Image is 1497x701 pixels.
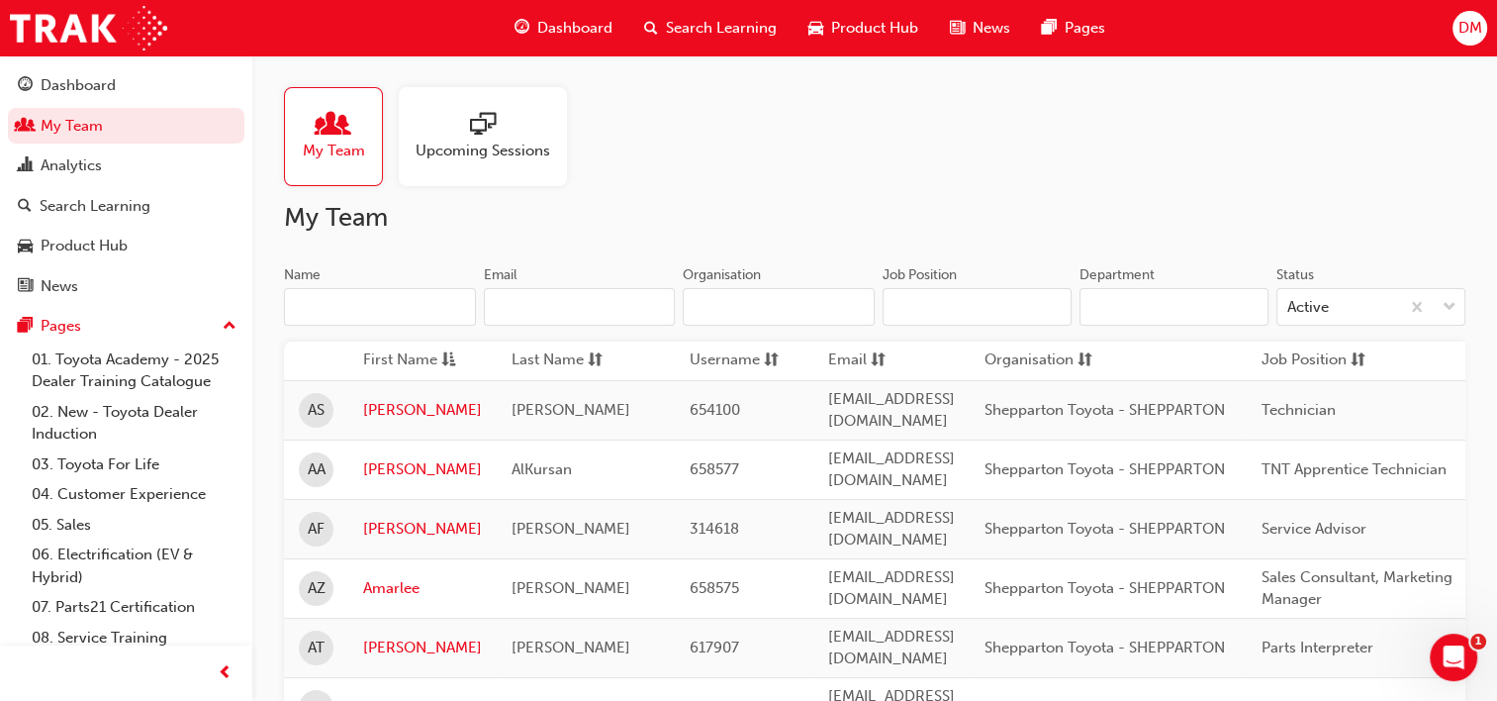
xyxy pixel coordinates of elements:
span: Service Advisor [1262,520,1366,538]
div: Analytics [41,154,102,177]
input: Department [1079,288,1268,326]
a: Search Learning [8,188,244,225]
button: Pages [8,308,244,345]
a: 08. Service Training [24,623,244,653]
div: Email [484,265,517,285]
span: 658575 [690,579,739,597]
input: Job Position [883,288,1072,326]
span: pages-icon [1042,16,1057,41]
span: Organisation [984,349,1074,373]
a: Amarlee [363,577,482,600]
button: Emailsorting-icon [828,349,937,373]
span: 654100 [690,401,740,419]
a: [PERSON_NAME] [363,518,482,541]
button: Organisationsorting-icon [984,349,1093,373]
span: people-icon [18,118,33,136]
span: Username [690,349,760,373]
span: Shepparton Toyota - SHEPPARTON [984,460,1225,478]
a: pages-iconPages [1026,8,1121,49]
a: search-iconSearch Learning [628,8,793,49]
span: sorting-icon [764,349,779,373]
a: News [8,268,244,305]
span: guage-icon [18,77,33,95]
span: Job Position [1262,349,1347,373]
a: Upcoming Sessions [399,87,583,186]
span: Last Name [512,349,584,373]
span: sessionType_ONLINE_URL-icon [470,112,496,140]
div: Search Learning [40,195,150,218]
button: Usernamesorting-icon [690,349,798,373]
span: news-icon [950,16,965,41]
span: Email [828,349,867,373]
span: [EMAIL_ADDRESS][DOMAIN_NAME] [828,390,955,431]
iframe: Intercom live chat [1430,634,1477,681]
img: Trak [10,6,167,50]
span: [EMAIL_ADDRESS][DOMAIN_NAME] [828,628,955,668]
a: 01. Toyota Academy - 2025 Dealer Training Catalogue [24,345,244,397]
span: AA [308,458,326,481]
a: 03. Toyota For Life [24,450,244,480]
a: car-iconProduct Hub [793,8,934,49]
span: 314618 [690,520,739,538]
button: DM [1452,11,1487,46]
span: Search Learning [666,17,777,40]
button: First Nameasc-icon [363,349,472,373]
div: Product Hub [41,235,128,257]
span: sorting-icon [871,349,886,373]
a: news-iconNews [934,8,1026,49]
div: Pages [41,315,81,338]
span: [PERSON_NAME] [512,639,630,656]
span: pages-icon [18,318,33,336]
span: sorting-icon [588,349,603,373]
span: News [973,17,1010,40]
span: [PERSON_NAME] [512,401,630,419]
span: Sales Consultant, Marketing Manager [1262,568,1452,609]
span: [EMAIL_ADDRESS][DOMAIN_NAME] [828,509,955,550]
button: Last Namesorting-icon [512,349,620,373]
button: DashboardMy TeamAnalyticsSearch LearningProduct HubNews [8,63,244,308]
input: Name [284,288,476,326]
span: Upcoming Sessions [416,140,550,162]
a: [PERSON_NAME] [363,637,482,659]
span: 658577 [690,460,739,478]
div: Organisation [683,265,761,285]
span: First Name [363,349,437,373]
a: [PERSON_NAME] [363,399,482,422]
span: AlKursan [512,460,572,478]
span: AZ [308,577,326,600]
span: up-icon [223,314,236,340]
a: 04. Customer Experience [24,479,244,510]
div: Department [1079,265,1155,285]
div: Job Position [883,265,957,285]
span: [PERSON_NAME] [512,520,630,538]
button: Job Positionsorting-icon [1262,349,1370,373]
span: search-icon [644,16,658,41]
span: AS [308,399,325,422]
div: News [41,275,78,298]
input: Email [484,288,676,326]
span: asc-icon [441,349,456,373]
span: Dashboard [537,17,612,40]
a: My Team [8,108,244,145]
a: [PERSON_NAME] [363,458,482,481]
span: [EMAIL_ADDRESS][DOMAIN_NAME] [828,568,955,609]
span: Shepparton Toyota - SHEPPARTON [984,401,1225,419]
span: Shepparton Toyota - SHEPPARTON [984,579,1225,597]
span: Pages [1065,17,1105,40]
span: guage-icon [515,16,529,41]
a: 07. Parts21 Certification [24,592,244,623]
span: Product Hub [831,17,918,40]
span: Parts Interpreter [1262,639,1373,656]
a: 06. Electrification (EV & Hybrid) [24,540,244,592]
span: My Team [303,140,365,162]
span: search-icon [18,198,32,216]
a: Dashboard [8,67,244,104]
span: sorting-icon [1077,349,1092,373]
span: [PERSON_NAME] [512,579,630,597]
span: car-icon [18,238,33,255]
div: Name [284,265,321,285]
div: Active [1287,296,1329,319]
div: Dashboard [41,74,116,97]
span: 1 [1470,634,1486,650]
